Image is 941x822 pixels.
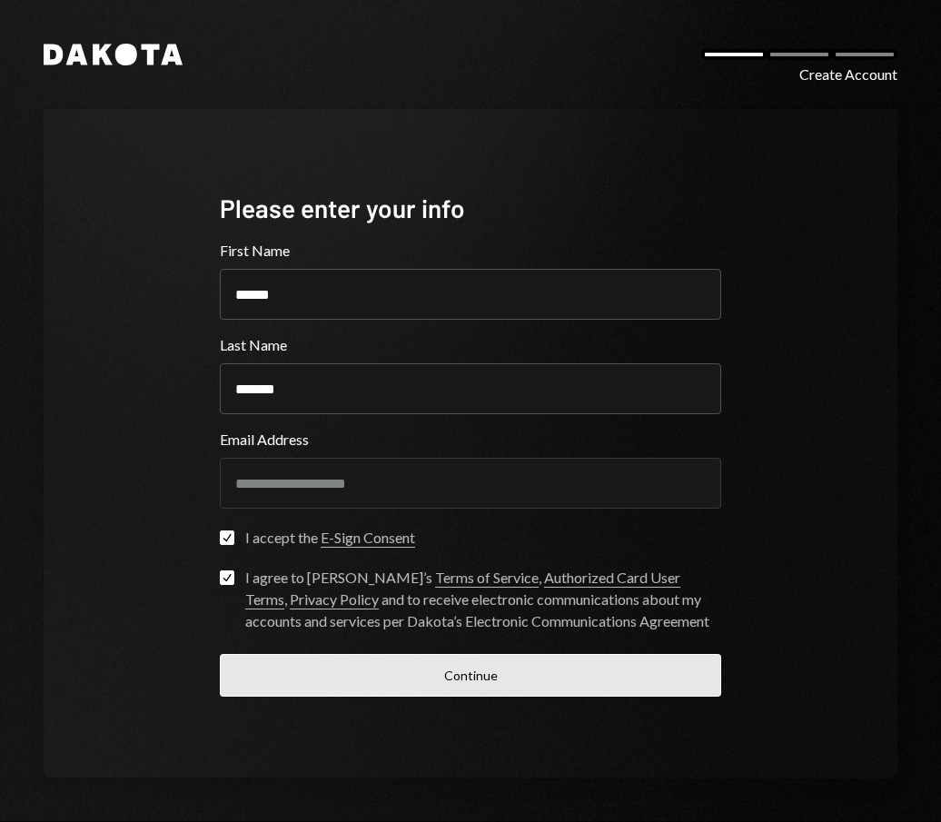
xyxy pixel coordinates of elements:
a: E-Sign Consent [321,529,415,548]
div: I accept the [245,527,415,549]
div: Create Account [799,64,897,85]
a: Terms of Service [435,569,539,588]
button: Continue [220,654,721,697]
div: Please enter your info [220,191,721,226]
label: Last Name [220,334,721,356]
label: Email Address [220,429,721,451]
label: First Name [220,240,721,262]
button: I agree to [PERSON_NAME]’s Terms of Service, Authorized Card User Terms, Privacy Policy and to re... [220,570,234,585]
a: Privacy Policy [290,590,379,609]
div: I agree to [PERSON_NAME]’s , , and to receive electronic communications about my accounts and ser... [245,567,721,632]
button: I accept the E-Sign Consent [220,530,234,545]
a: Authorized Card User Terms [245,569,680,609]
